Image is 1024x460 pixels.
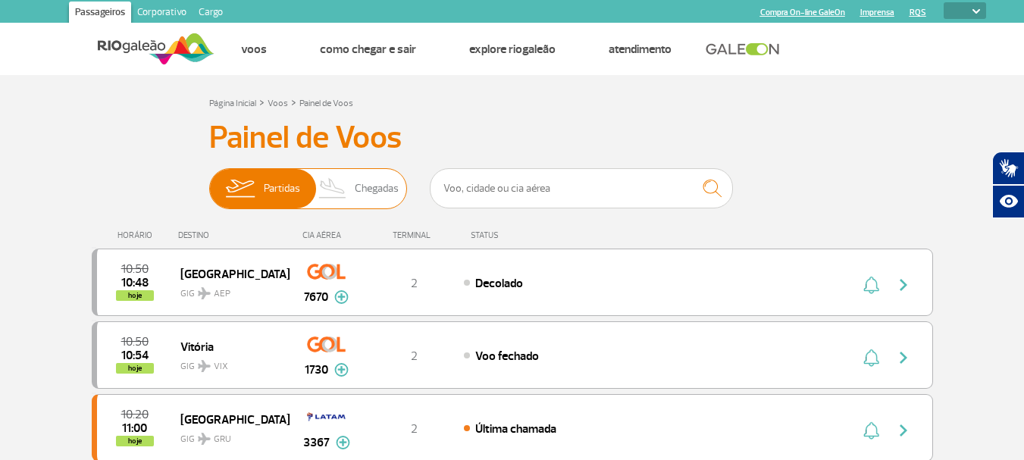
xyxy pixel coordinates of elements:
span: 2025-09-25 10:48:00 [121,277,149,288]
img: seta-direita-painel-voo.svg [894,421,913,440]
a: > [259,93,265,111]
span: 2 [411,349,418,364]
span: [GEOGRAPHIC_DATA] [180,409,277,429]
span: Vitória [180,336,277,356]
span: [GEOGRAPHIC_DATA] [180,264,277,283]
img: seta-direita-painel-voo.svg [894,276,913,294]
span: hoje [116,290,154,301]
span: 1730 [305,361,328,379]
div: STATUS [463,230,587,240]
img: mais-info-painel-voo.svg [336,436,350,449]
a: Explore RIOgaleão [469,42,556,57]
span: 2025-09-25 10:50:00 [121,264,149,274]
span: GIG [180,279,277,301]
a: Como chegar e sair [320,42,416,57]
a: Página Inicial [209,98,256,109]
img: destiny_airplane.svg [198,360,211,372]
a: Passageiros [69,2,131,26]
span: 2025-09-25 11:00:00 [122,423,147,433]
div: CIA AÉREA [289,230,365,240]
img: seta-direita-painel-voo.svg [894,349,913,367]
span: 7670 [304,288,328,306]
a: Compra On-line GaleOn [760,8,845,17]
img: slider-desembarque [311,169,355,208]
a: Atendimento [609,42,672,57]
img: sino-painel-voo.svg [863,349,879,367]
img: slider-embarque [216,169,264,208]
img: sino-painel-voo.svg [863,421,879,440]
span: 2025-09-25 10:54:44 [121,350,149,361]
button: Abrir tradutor de língua de sinais. [992,152,1024,185]
a: Corporativo [131,2,193,26]
img: mais-info-painel-voo.svg [334,363,349,377]
span: GRU [214,433,231,446]
div: HORÁRIO [96,230,179,240]
img: mais-info-painel-voo.svg [334,290,349,304]
a: Voos [241,42,267,57]
h3: Painel de Voos [209,119,816,157]
button: Abrir recursos assistivos. [992,185,1024,218]
span: Voo fechado [475,349,539,364]
a: Painel de Voos [299,98,353,109]
span: GIG [180,424,277,446]
span: Última chamada [475,421,556,437]
span: hoje [116,363,154,374]
span: 2 [411,276,418,291]
input: Voo, cidade ou cia aérea [430,168,733,208]
a: > [291,93,296,111]
span: 3367 [303,433,330,452]
span: 2025-09-25 10:20:00 [121,409,149,420]
div: TERMINAL [365,230,463,240]
span: Chegadas [355,169,399,208]
a: Cargo [193,2,229,26]
a: RQS [910,8,926,17]
span: GIG [180,352,277,374]
div: DESTINO [178,230,289,240]
span: VIX [214,360,228,374]
img: destiny_airplane.svg [198,287,211,299]
img: sino-painel-voo.svg [863,276,879,294]
span: 2025-09-25 10:50:00 [121,336,149,347]
a: Imprensa [860,8,894,17]
div: Plugin de acessibilidade da Hand Talk. [992,152,1024,218]
span: Decolado [475,276,523,291]
a: Voos [268,98,288,109]
span: hoje [116,436,154,446]
span: Partidas [264,169,300,208]
span: AEP [214,287,230,301]
img: destiny_airplane.svg [198,433,211,445]
span: 2 [411,421,418,437]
